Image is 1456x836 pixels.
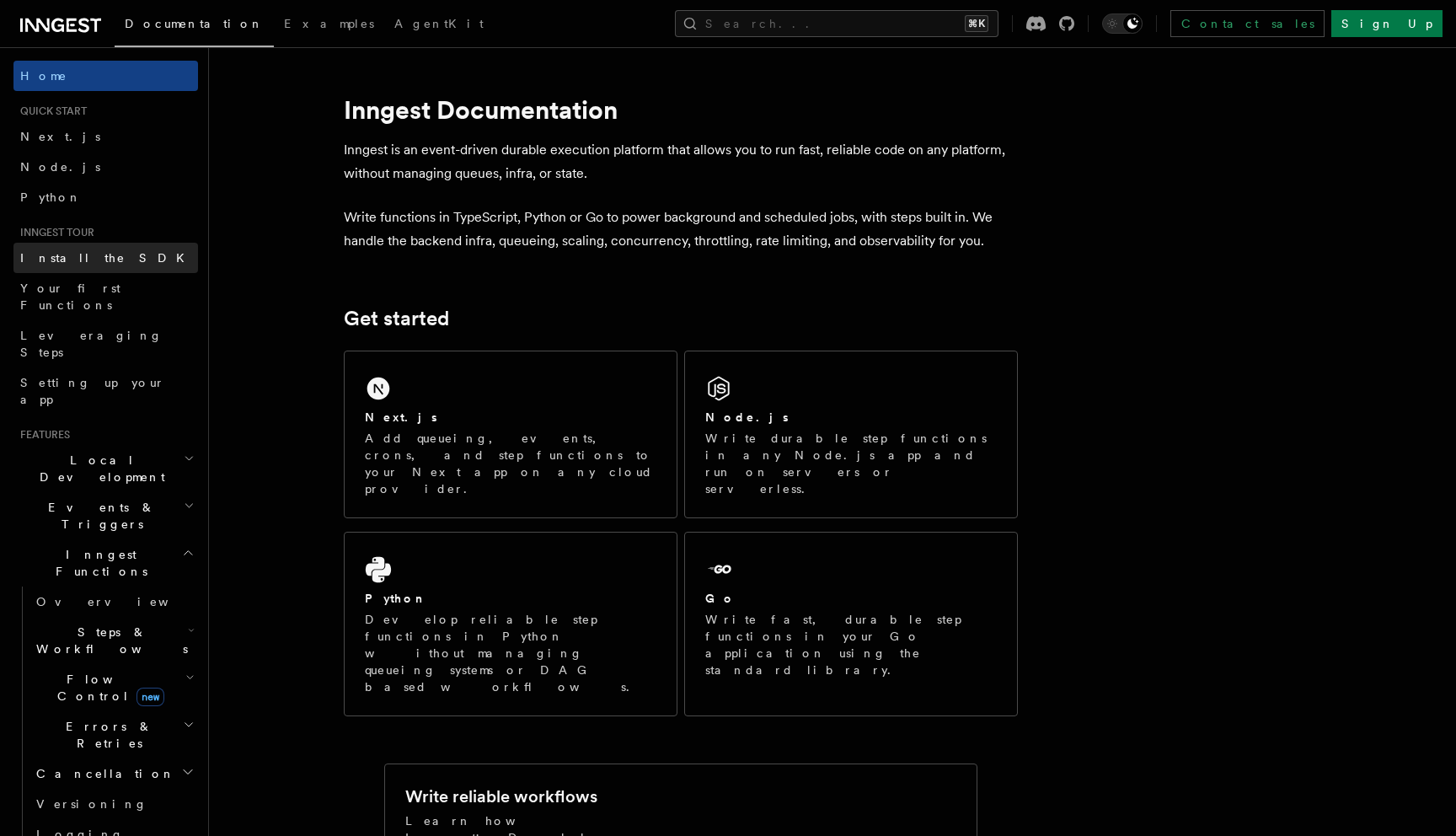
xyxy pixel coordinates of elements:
[29,789,198,819] a: Versioning
[20,281,120,312] span: Your first Functions
[675,10,998,37] button: Search...⌘K
[20,130,100,143] span: Next.js
[344,94,1018,125] h1: Inngest Documentation
[13,243,198,273] a: Install the SDK
[13,61,198,91] a: Home
[344,351,677,518] a: Next.jsAdd queueing, events, crons, and step functions to your Next app on any cloud provider.
[13,428,70,442] span: Features
[29,617,198,664] button: Steps & Workflows
[705,409,789,426] h2: Node.js
[13,492,198,539] button: Events & Triggers
[344,307,449,330] a: Get started
[1170,10,1325,37] a: Contact sales
[115,5,274,47] a: Documentation
[965,15,988,32] kbd: ⌘K
[125,17,264,30] span: Documentation
[20,160,100,174] span: Node.js
[20,67,67,84] span: Home
[1102,13,1143,34] button: Toggle dark mode
[29,624,188,657] span: Steps & Workflows
[136,688,164,706] span: new
[365,590,427,607] h2: Python
[20,376,165,406] span: Setting up your app
[1331,10,1443,37] a: Sign Up
[365,430,656,497] p: Add queueing, events, crons, and step functions to your Next app on any cloud provider.
[365,409,437,426] h2: Next.js
[20,329,163,359] span: Leveraging Steps
[344,206,1018,253] p: Write functions in TypeScript, Python or Go to power background and scheduled jobs, with steps bu...
[705,611,997,678] p: Write fast, durable step functions in your Go application using the standard library.
[344,532,677,716] a: PythonDevelop reliable step functions in Python without managing queueing systems or DAG based wo...
[36,595,210,608] span: Overview
[13,499,184,533] span: Events & Triggers
[684,351,1018,518] a: Node.jsWrite durable step functions in any Node.js app and run on servers or serverless.
[13,546,182,580] span: Inngest Functions
[13,121,198,152] a: Next.js
[13,539,198,587] button: Inngest Functions
[365,611,656,695] p: Develop reliable step functions in Python without managing queueing systems or DAG based workflows.
[13,445,198,492] button: Local Development
[705,430,997,497] p: Write durable step functions in any Node.js app and run on servers or serverless.
[384,5,494,46] a: AgentKit
[13,367,198,415] a: Setting up your app
[705,590,736,607] h2: Go
[29,587,198,617] a: Overview
[284,17,374,30] span: Examples
[394,17,484,30] span: AgentKit
[344,138,1018,185] p: Inngest is an event-driven durable execution platform that allows you to run fast, reliable code ...
[29,765,175,782] span: Cancellation
[29,671,185,705] span: Flow Control
[13,104,87,118] span: Quick start
[29,758,198,789] button: Cancellation
[20,190,82,204] span: Python
[405,785,597,808] h2: Write reliable workflows
[13,226,94,239] span: Inngest tour
[274,5,384,46] a: Examples
[13,152,198,182] a: Node.js
[36,797,147,811] span: Versioning
[29,711,198,758] button: Errors & Retries
[13,320,198,367] a: Leveraging Steps
[29,718,183,752] span: Errors & Retries
[13,273,198,320] a: Your first Functions
[20,251,195,265] span: Install the SDK
[13,452,184,485] span: Local Development
[13,182,198,212] a: Python
[29,664,198,711] button: Flow Controlnew
[684,532,1018,716] a: GoWrite fast, durable step functions in your Go application using the standard library.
